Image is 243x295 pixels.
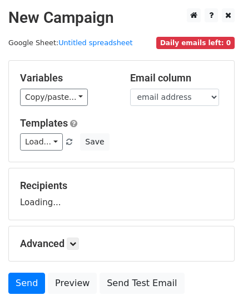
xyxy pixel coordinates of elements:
[156,37,235,49] span: Daily emails left: 0
[20,180,223,192] h5: Recipients
[20,72,113,84] h5: Variables
[20,133,63,151] a: Load...
[100,273,184,294] a: Send Test Email
[20,180,223,209] div: Loading...
[48,273,97,294] a: Preview
[130,72,224,84] h5: Email column
[187,241,243,295] iframe: Chat Widget
[80,133,109,151] button: Save
[20,117,68,129] a: Templates
[58,38,132,47] a: Untitled spreadsheet
[20,238,223,250] h5: Advanced
[20,89,88,106] a: Copy/paste...
[8,8,235,27] h2: New Campaign
[156,38,235,47] a: Daily emails left: 0
[8,38,133,47] small: Google Sheet:
[8,273,45,294] a: Send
